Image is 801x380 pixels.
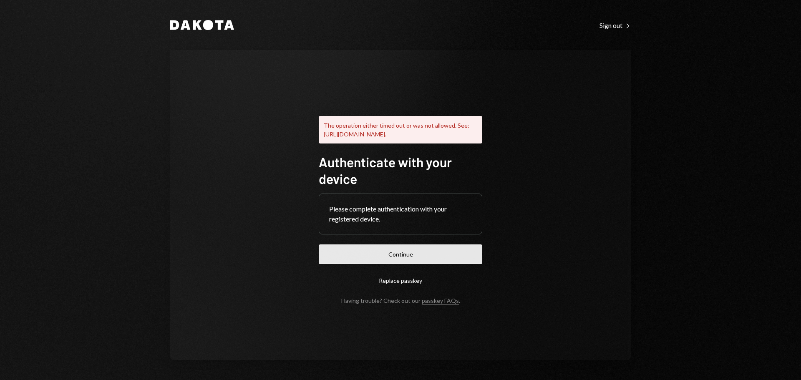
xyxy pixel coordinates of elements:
a: passkey FAQs [422,297,459,305]
div: Please complete authentication with your registered device. [329,204,472,224]
h1: Authenticate with your device [319,154,482,187]
button: Continue [319,244,482,264]
div: Sign out [599,21,631,30]
div: The operation either timed out or was not allowed. See: [URL][DOMAIN_NAME]. [319,116,482,143]
div: Having trouble? Check out our . [341,297,460,304]
a: Sign out [599,20,631,30]
button: Replace passkey [319,271,482,290]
